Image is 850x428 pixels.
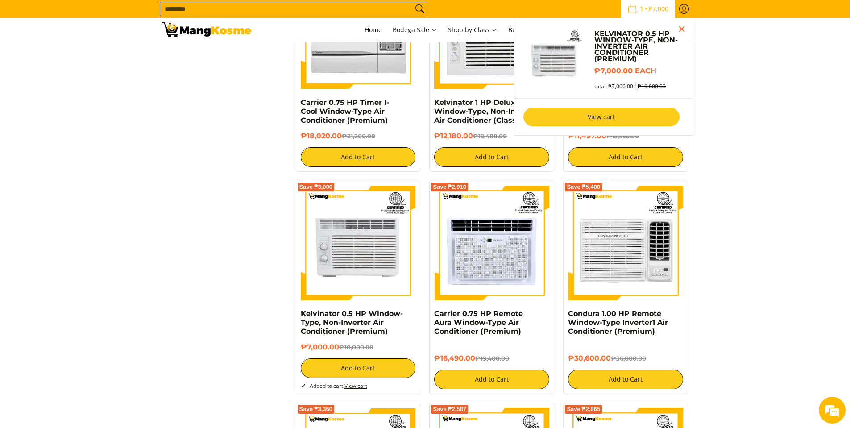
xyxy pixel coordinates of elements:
[260,18,688,42] nav: Main Menu
[342,133,375,140] del: ₱21,200.00
[301,358,416,378] button: Add to Cart
[434,147,549,167] button: Add to Cart
[365,25,382,34] span: Home
[638,83,666,90] s: ₱10,000.00
[606,133,639,140] del: ₱15,995.00
[433,184,466,190] span: Save ₱2,910
[508,25,543,34] span: Bulk Center
[301,309,403,336] a: Kelvinator 0.5 HP Window-Type, Non-Inverter Air Conditioner (Premium)
[46,50,150,62] div: Chat with us now
[360,18,386,42] a: Home
[433,407,466,412] span: Save ₱2,587
[594,83,666,90] span: total: ₱7,000.00 |
[523,27,586,89] img: Default Title Kelvinator 0.5 HP Window-Type, Non-Inverter Air Conditioner (Premium)
[301,343,416,352] h6: ₱7,000.00
[434,98,538,125] a: Kelvinator 1 HP Deluxe Eco Window-Type, Non-Inverter Air Conditioner (Class A)
[475,355,509,362] del: ₱19,400.00
[344,382,367,390] a: View cart
[393,25,437,36] span: Bodega Sale
[448,25,498,36] span: Shop by Class
[567,407,600,412] span: Save ₱2,865
[413,2,427,16] button: Search
[434,309,523,336] a: Carrier 0.75 HP Remote Aura Window-Type Air Conditioner (Premium)
[567,184,600,190] span: Save ₱5,400
[301,147,416,167] button: Add to Cart
[52,112,123,203] span: We're online!
[594,31,684,62] a: Kelvinator 0.5 HP Window-Type, Non-Inverter Air Conditioner (Premium)
[444,18,502,42] a: Shop by Class
[568,309,668,336] a: Condura 1.00 HP Remote Window-Type Inverter1 Air Conditioner (Premium)
[301,132,416,141] h6: ₱18,020.00
[523,108,680,126] a: View cart
[568,370,683,389] button: Add to Cart
[568,354,683,363] h6: ₱30,600.00
[594,66,684,75] h6: ₱7,000.00 each
[611,355,646,362] del: ₱36,000.00
[388,18,442,42] a: Bodega Sale
[625,4,671,14] span: •
[434,186,549,301] img: Carrier 0.75 HP Remote Aura Window-Type Air Conditioner (Premium)
[473,133,507,140] del: ₱19,488.00
[301,98,389,125] a: Carrier 0.75 HP Timer I-Cool Window-Type Air Conditioner (Premium)
[568,132,683,141] h6: ₱11,497.00
[639,6,645,12] span: 1
[434,132,549,141] h6: ₱12,180.00
[4,244,170,275] textarea: Type your message and hit 'Enter'
[299,184,333,190] span: Save ₱3,000
[504,18,547,42] a: Bulk Center
[146,4,168,26] div: Minimize live chat window
[162,22,251,37] img: Bodega Sale Aircon l Mang Kosme: Home Appliances Warehouse Sale
[568,147,683,167] button: Add to Cart
[647,6,670,12] span: ₱7,000
[568,186,683,301] img: Condura 1.00 HP Remote Window-Type Inverter1 Air Conditioner (Premium)
[434,354,549,363] h6: ₱16,490.00
[310,382,367,390] span: Added to cart!
[299,407,333,412] span: Save ₱3,360
[675,22,688,36] button: Close pop up
[339,344,373,351] del: ₱10,000.00
[434,370,549,389] button: Add to Cart
[301,186,416,301] img: Kelvinator 0.5 HP Window-Type, Non-Inverter Air Conditioner (Premium)
[514,18,693,136] ul: Sub Menu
